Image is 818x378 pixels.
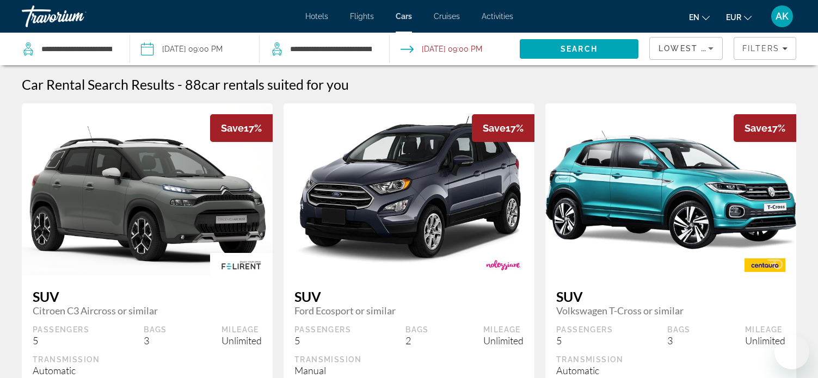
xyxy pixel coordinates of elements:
[201,76,349,92] span: car rentals suited for you
[33,364,262,376] div: Automatic
[141,33,223,65] button: Pickup date: Nov 03, 2025 09:00 PM
[294,355,524,364] div: Transmission
[483,334,524,346] div: Unlimited
[776,11,789,22] span: AK
[284,109,534,271] img: Ford Ecosport or similar
[396,12,412,21] a: Cars
[401,33,482,65] button: Open drop-off date and time picker
[210,253,273,277] img: FELIRENT
[726,9,752,25] button: Change currency
[222,334,262,346] div: Unlimited
[472,253,534,277] img: NOLEGGIARE
[177,76,182,92] span: -
[667,325,691,334] div: Bags
[556,355,785,364] div: Transmission
[745,325,785,334] div: Mileage
[434,12,460,21] a: Cruises
[726,13,741,22] span: EUR
[742,44,779,53] span: Filters
[405,334,429,346] div: 2
[561,45,598,53] span: Search
[734,37,796,60] button: Filters
[689,13,699,22] span: en
[294,288,524,305] span: SUV
[482,12,513,21] a: Activities
[185,76,349,92] h2: 88
[745,122,767,134] span: Save
[294,364,524,376] div: Manual
[556,288,785,305] span: SUV
[305,12,328,21] a: Hotels
[556,325,613,334] div: Passengers
[472,114,534,142] div: 17%
[221,122,244,134] span: Save
[405,325,429,334] div: Bags
[667,334,691,346] div: 3
[745,334,785,346] div: Unlimited
[40,41,113,57] input: Search pickup location
[33,288,262,305] span: SUV
[774,334,809,369] iframe: Кнопка запуска окна обмена сообщениями
[22,105,273,275] img: Citroen C3 Aircross or similar
[294,334,351,346] div: 5
[144,334,167,346] div: 3
[33,325,89,334] div: Passengers
[222,325,262,334] div: Mileage
[22,76,175,92] h1: Car Rental Search Results
[734,253,796,277] img: CENTAURO
[144,325,167,334] div: Bags
[33,355,262,364] div: Transmission
[556,334,613,346] div: 5
[483,325,524,334] div: Mileage
[33,305,262,317] span: Citroen C3 Aircross or similar
[520,39,639,59] button: Search
[33,334,89,346] div: 5
[768,5,796,28] button: User Menu
[294,305,524,317] span: Ford Ecosport or similar
[294,325,351,334] div: Passengers
[350,12,374,21] a: Flights
[22,2,131,30] a: Travorium
[556,305,785,317] span: Volkswagen T-Cross or similar
[210,114,273,142] div: 17%
[659,42,714,55] mat-select: Sort by
[483,122,506,134] span: Save
[734,114,796,142] div: 17%
[556,364,785,376] div: Automatic
[659,44,728,53] span: Lowest Price
[289,41,373,57] input: Search dropoff location
[545,131,796,251] img: Volkswagen T-Cross or similar
[689,9,710,25] button: Change language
